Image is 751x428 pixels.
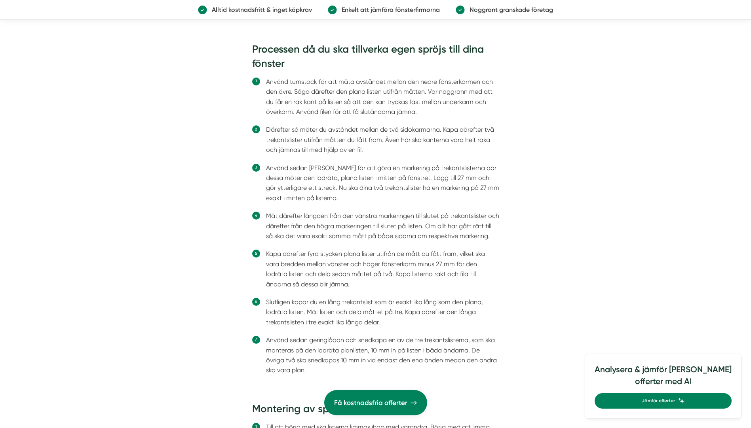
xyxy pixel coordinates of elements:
li: Därefter så mäter du avståndet mellan de två sidokarmarna. Kapa därefter två trekantslister utifr... [266,125,499,155]
span: Jämför offerter [642,397,675,405]
li: Använd sedan [PERSON_NAME] för att göra en markering på trekantslisterna där dessa möter den lodr... [266,163,499,203]
li: Slutligen kapar du en lång trekantslist som är exakt lika lång som den plana, lodräta listen. Mät... [266,297,499,327]
h4: Analysera & jämför [PERSON_NAME] offerter med AI [595,364,732,393]
li: Använd tumstock för att mäta avståndet mellan den nedre fönsterkarmen och den övre. Såga därefter... [266,77,499,117]
p: Alltid kostnadsfritt & inget köpkrav [207,5,312,15]
li: Använd sedan geringlådan och snedkapa en av de tre trekantslisterna, som ska monteras på den lodr... [266,335,499,375]
a: Jämför offerter [595,393,732,409]
p: Enkelt att jämföra fönsterfirmorna [337,5,440,15]
h3: Processen då du ska tillverka egen spröjs till dina fönster [252,42,499,75]
li: Kapa därefter fyra stycken plana lister utifrån de mått du fått fram, vilket ska vara bredden mel... [266,249,499,289]
a: Få kostnadsfria offerter [324,390,427,415]
p: Noggrant granskade företag [465,5,553,15]
span: Få kostnadsfria offerter [334,398,407,408]
h3: Montering av spröjs till ditt fönster [252,402,499,420]
li: Mät därefter längden från den vänstra markeringen till slutet på trekantslister och därefter från... [266,211,499,241]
